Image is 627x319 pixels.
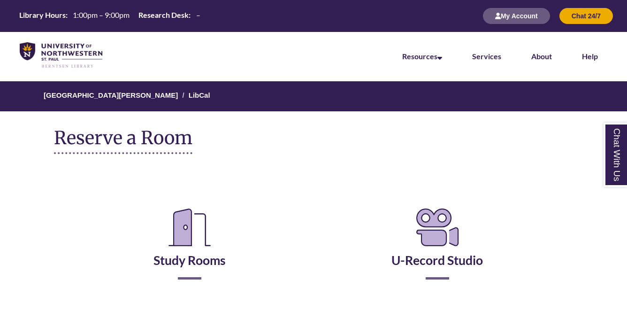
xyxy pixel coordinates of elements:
button: My Account [483,8,550,24]
a: Hours Today [15,10,204,22]
a: Resources [402,52,442,61]
a: About [531,52,552,61]
a: Help [582,52,598,61]
a: [GEOGRAPHIC_DATA][PERSON_NAME] [44,91,178,99]
span: 1:00pm – 9:00pm [73,10,130,19]
a: Chat 24/7 [559,12,613,20]
a: LibCal [189,91,210,99]
th: Research Desk: [135,10,192,20]
span: – [196,10,200,19]
img: UNWSP Library Logo [20,42,102,69]
h1: Reserve a Room [54,128,192,154]
th: Library Hours: [15,10,69,20]
nav: Breadcrumb [54,81,573,111]
a: Study Rooms [153,229,226,268]
button: Chat 24/7 [559,8,613,24]
a: Services [472,52,501,61]
table: Hours Today [15,10,204,21]
div: Reserve a Room [54,178,573,307]
a: U-Record Studio [391,229,483,268]
a: My Account [483,12,550,20]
